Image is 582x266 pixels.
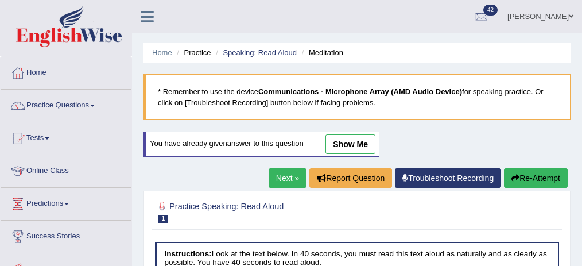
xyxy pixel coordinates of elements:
[155,199,406,223] h2: Practice Speaking: Read Aloud
[395,168,501,188] a: Troubleshoot Recording
[325,134,375,154] a: show me
[152,48,172,57] a: Home
[1,57,131,86] a: Home
[143,132,379,157] div: You have already given answer to this question
[158,215,169,223] span: 1
[309,168,392,188] button: Report Question
[1,221,131,249] a: Success Stories
[299,47,343,58] li: Meditation
[223,48,297,57] a: Speaking: Read Aloud
[1,155,131,184] a: Online Class
[1,188,131,217] a: Predictions
[1,122,131,151] a: Tests
[504,168,568,188] button: Re-Attempt
[164,249,211,258] b: Instructions:
[258,87,462,96] b: Communications - Microphone Array (AMD Audio Device)
[483,5,498,16] span: 42
[143,74,571,120] blockquote: * Remember to use the device for speaking practice. Or click on [Troubleshoot Recording] button b...
[269,168,306,188] a: Next »
[174,47,211,58] li: Practice
[1,90,131,118] a: Practice Questions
